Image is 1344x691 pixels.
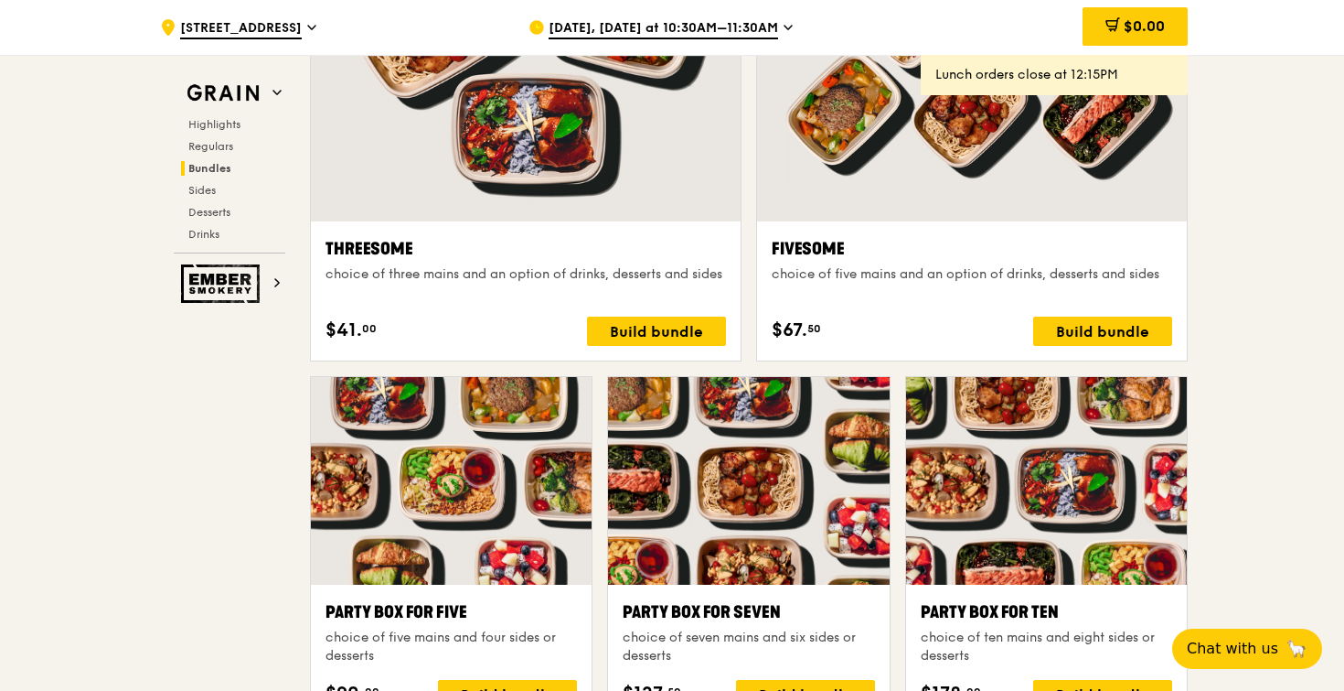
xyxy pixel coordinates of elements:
span: $0.00 [1124,17,1165,35]
span: 00 [362,321,377,336]
div: Party Box for Ten [921,599,1172,625]
span: Bundles [188,162,231,175]
span: [DATE], [DATE] at 10:30AM–11:30AM [549,19,778,39]
div: choice of five mains and an option of drinks, desserts and sides [772,265,1172,284]
span: Drinks [188,228,219,241]
img: Grain web logo [181,77,265,110]
div: choice of ten mains and eight sides or desserts [921,629,1172,665]
span: Highlights [188,118,240,131]
div: Fivesome [772,236,1172,262]
span: Regulars [188,140,233,153]
button: Chat with us🦙 [1172,629,1322,669]
img: Ember Smokery web logo [181,265,265,303]
span: $41. [325,317,362,344]
span: Chat with us [1187,638,1278,660]
div: choice of five mains and four sides or desserts [325,629,577,665]
span: 50 [807,321,821,336]
div: Party Box for Five [325,599,577,625]
div: Party Box for Seven [623,599,874,625]
span: Sides [188,184,216,197]
div: Build bundle [1033,317,1172,346]
div: Build bundle [587,317,726,346]
div: choice of three mains and an option of drinks, desserts and sides [325,265,726,284]
div: choice of seven mains and six sides or desserts [623,629,874,665]
span: $67. [772,317,807,344]
span: Desserts [188,206,230,219]
div: Lunch orders close at 12:15PM [935,66,1173,84]
span: 🦙 [1285,638,1307,660]
div: Threesome [325,236,726,262]
span: [STREET_ADDRESS] [180,19,302,39]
